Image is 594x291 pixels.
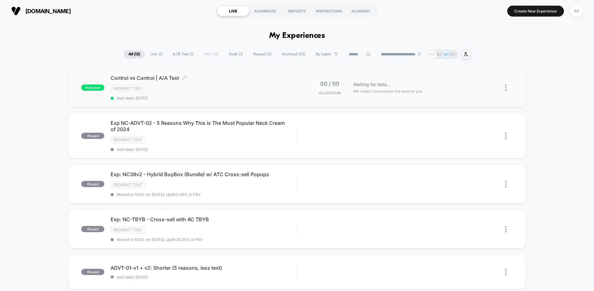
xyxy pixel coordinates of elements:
[146,50,167,59] span: Live ( 1 )
[316,52,331,57] span: By Label
[111,171,297,177] span: Exp: NC38v2 - Hybrid BuyBox (Bundle) w/ ATC Cross-sell Popups
[111,275,297,279] span: start date: [DATE]
[111,75,297,81] span: Control vs Control | A/A Test
[505,133,507,139] img: close
[319,91,341,95] span: Allocation
[345,6,377,16] div: ACADEMY
[111,181,145,188] span: Redirect Test
[81,226,104,232] span: paused
[111,120,297,132] span: Exp NC-ADVT-02 - 5 Reasons Why This is The Most Popular Neck Cream of 2024
[443,52,449,57] p: MR
[217,6,249,16] div: LIVE
[277,50,310,59] span: Archived ( 33 )
[353,88,422,94] span: We collect and process the data for you
[25,8,71,14] span: [DOMAIN_NAME]
[111,216,297,222] span: Exp: NC-TBYB - Cross-sell with AC TBYB
[81,84,104,91] span: published
[313,6,345,16] div: INSPIRATIONS
[81,133,104,139] span: paused
[81,269,104,275] span: paused
[353,81,390,88] span: Waiting for data...
[451,52,456,57] p: BC
[437,52,442,57] p: BB
[248,50,276,59] span: Paused ( 11 )
[111,265,297,271] span: ADVT-01-v1 + v2: Shorter (5 reasons, less text)
[81,181,104,187] span: paused
[117,237,203,242] span: Moved to 100% on: [DATE] . Uplift: 35.05% in PSV
[428,50,437,59] div: + 7
[281,6,313,16] div: REPORTS
[9,6,73,16] button: [DOMAIN_NAME]
[505,181,507,187] img: close
[505,269,507,275] img: close
[168,50,198,59] span: A/B Test ( 1 )
[111,136,145,143] span: Redirect Test
[249,6,281,16] div: AUDIENCES
[124,50,145,59] span: All ( 13 )
[505,226,507,232] img: close
[320,80,339,87] span: 50 / 50
[224,50,247,59] span: Draft ( 1 )
[569,5,585,18] button: AK
[507,6,564,17] button: Create New Experience
[111,96,297,100] span: start date: [DATE]
[269,31,325,40] h1: My Experiences
[505,84,507,91] img: close
[418,52,421,56] img: end
[117,192,201,197] span: Moved to 100% on: [DATE] . Uplift: 0.66% in PSV
[111,226,145,233] span: Redirect Test
[111,85,145,92] span: Redirect Test
[111,147,297,152] span: start date: [DATE]
[571,5,583,17] div: AK
[11,6,21,16] img: Visually logo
